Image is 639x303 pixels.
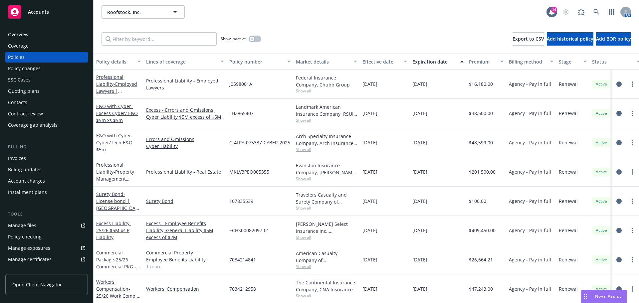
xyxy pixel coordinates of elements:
[509,227,551,234] span: Agency - Pay in full
[146,168,224,175] a: Professional Liability - Real Estate
[96,132,133,153] span: - Cyber/Tech E&O $5m
[146,106,224,120] a: Excess - Errors and Omissions, Cyber Liability $5M excess of $5M
[5,75,88,85] a: SSC Cases
[547,36,593,42] span: Add historical policy
[628,139,636,147] a: more
[5,3,88,21] a: Accounts
[615,168,623,176] a: circleInformation
[362,198,377,205] span: [DATE]
[5,176,88,186] a: Account charges
[8,231,42,242] div: Policy checking
[412,168,427,175] span: [DATE]
[628,197,636,205] a: more
[5,243,88,253] span: Manage exposures
[628,227,636,234] a: more
[362,58,400,65] div: Effective date
[296,234,357,240] span: Show all
[5,63,88,74] a: Policy changes
[8,254,52,265] div: Manage certificates
[8,75,31,85] div: SSC Cases
[296,58,350,65] div: Market details
[615,227,623,234] a: circleInformation
[229,58,283,65] div: Policy number
[5,211,88,218] div: Tools
[362,256,377,263] span: [DATE]
[143,54,227,70] button: Lines of coverage
[229,110,254,117] span: LHZ865407
[146,285,224,292] a: Workers' Compensation
[412,285,427,292] span: [DATE]
[146,220,224,241] a: Excess - Employee Benefits Liability, General Liability $5M excess of $2M
[559,5,572,19] a: Start snowing
[559,110,578,117] span: Renewal
[146,77,224,91] a: Professional Liability - Employed Lawyers
[96,256,140,277] span: - 25/26 Commercial PKG - Roofstock Office
[574,5,588,19] a: Report a Bug
[469,110,493,117] span: $38,500.00
[296,162,357,176] div: Evanston Insurance Company, [PERSON_NAME] Insurance, RT Specialty Insurance Services, LLC (RSG Sp...
[8,164,42,175] div: Billing updates
[146,58,217,65] div: Lines of coverage
[628,168,636,176] a: more
[5,231,88,242] a: Policy checking
[229,139,290,146] span: C-4LPY-075337-CYBER-2025
[615,197,623,205] a: circleInformation
[615,256,623,264] a: circleInformation
[5,108,88,119] a: Contract review
[8,176,45,186] div: Account charges
[595,257,608,263] span: Active
[8,220,36,231] div: Manage files
[96,132,133,153] a: E&O with Cyber
[96,191,140,225] span: - License bond | [GEOGRAPHIC_DATA]/[STREET_ADDRESS]
[412,80,427,87] span: [DATE]
[509,58,546,65] div: Billing method
[146,249,224,256] a: Commercial Property
[5,187,88,198] a: Installment plans
[595,286,608,292] span: Active
[5,254,88,265] a: Manage certificates
[96,162,134,196] a: Professional Liability
[5,164,88,175] a: Billing updates
[96,103,138,123] span: - Excess Cyber/ E&O $5m xs $5m
[146,136,224,143] a: Errors and Omissions
[466,54,506,70] button: Premium
[296,147,357,152] span: Show all
[8,63,41,74] div: Policy changes
[362,80,377,87] span: [DATE]
[5,97,88,108] a: Contacts
[581,290,627,303] button: Nova Assist
[5,153,88,164] a: Invoices
[362,168,377,175] span: [DATE]
[559,58,579,65] div: Stage
[146,263,224,270] a: 1 more
[509,256,551,263] span: Agency - Pay in full
[592,58,633,65] div: Status
[595,227,608,233] span: Active
[96,249,136,277] a: Commercial Package
[412,227,427,234] span: [DATE]
[5,120,88,130] a: Coverage gap analysis
[509,110,551,117] span: Agency - Pay in full
[513,36,544,42] span: Export to CSV
[590,5,603,19] a: Search
[8,120,58,130] div: Coverage gap analysis
[227,54,293,70] button: Policy number
[605,5,618,19] a: Switch app
[8,86,40,96] div: Quoting plans
[469,168,496,175] span: $201,500.00
[296,191,357,205] div: Travelers Casualty and Surety Company of America, Travelers Insurance
[102,5,185,19] button: Roofstock, Inc.
[506,54,556,70] button: Billing method
[559,285,578,292] span: Renewal
[229,198,253,205] span: 107835539
[469,227,496,234] span: $409,450.00
[8,187,47,198] div: Installment plans
[5,86,88,96] a: Quoting plans
[229,168,269,175] span: MKLV3PEO005355
[596,36,631,42] span: Add BOR policy
[551,7,557,13] div: 14
[509,198,551,205] span: Agency - Pay in full
[5,52,88,63] a: Policies
[296,88,357,94] span: Show all
[5,220,88,231] a: Manage files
